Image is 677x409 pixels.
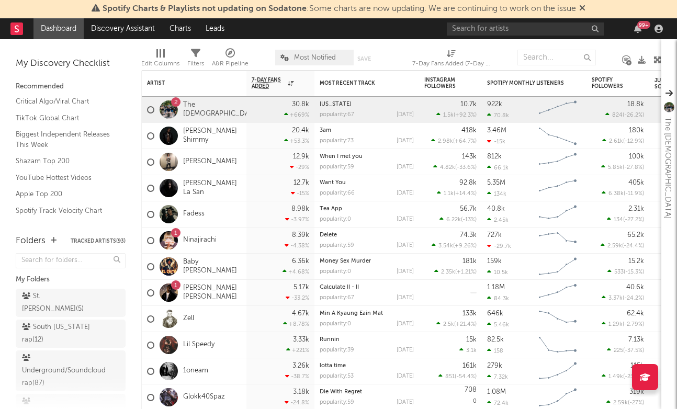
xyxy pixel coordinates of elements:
[487,127,506,134] div: 3.46M
[320,101,414,107] div: Tennessee
[320,311,383,316] a: Min A Kyaung Eain Mat
[183,314,194,323] a: Zell
[626,284,644,291] div: 40.6k
[103,5,576,13] span: : Some charts are now updating. We are continuing to work on the issue
[628,179,644,186] div: 405k
[607,243,622,249] span: 2.59k
[460,206,477,212] div: 56.7k
[608,322,623,327] span: 1.29k
[183,367,208,376] a: 1oneam
[397,190,414,196] div: [DATE]
[487,373,508,380] div: 7.32k
[320,112,354,118] div: popularity: 67
[16,58,126,70] div: My Discovery Checklist
[397,112,414,118] div: [DATE]
[436,321,477,327] div: ( )
[625,269,642,275] span: -15.3 %
[628,258,644,265] div: 15.2k
[534,332,581,358] svg: Chart title
[320,347,354,353] div: popularity: 39
[487,164,509,171] div: 66.1k
[320,206,342,212] a: Tea App
[457,165,475,171] span: -33.6 %
[487,190,506,197] div: 134k
[320,389,414,395] div: Die With Regret
[487,362,502,369] div: 279k
[438,373,477,380] div: ( )
[33,18,84,39] a: Dashboard
[320,138,354,144] div: popularity: 73
[455,112,475,118] span: +92.3 %
[320,258,371,264] a: Money Sex Murder
[22,321,96,346] div: South [US_STATE] rap ( 12 )
[487,258,502,265] div: 159k
[462,362,477,369] div: 161k
[320,363,346,369] a: lotta time
[607,216,644,223] div: ( )
[16,253,126,268] input: Search for folders...
[320,180,346,186] a: Want You
[320,285,414,290] div: Calculate II - II
[397,243,414,248] div: [DATE]
[456,322,475,327] span: +21.4 %
[629,127,644,134] div: 180k
[614,348,623,354] span: 225
[487,284,505,291] div: 1.18M
[627,232,644,238] div: 65.2k
[624,112,642,118] span: -26.2 %
[601,242,644,249] div: ( )
[16,289,126,317] a: St. [PERSON_NAME](5)
[285,373,309,380] div: -38.7 %
[16,350,126,391] a: Underground/Soundcloud rap(87)
[613,400,628,406] span: 2.59k
[141,58,179,70] div: Edit Columns
[320,363,414,369] div: lotta time
[291,206,309,212] div: 8.98k
[602,321,644,327] div: ( )
[292,362,309,369] div: 3.26k
[462,217,475,223] span: -13 %
[487,336,504,343] div: 82.5k
[455,139,475,144] span: +64.7 %
[292,310,309,317] div: 4.67k
[439,216,477,223] div: ( )
[487,269,508,276] div: 10.5k
[320,232,337,238] a: Delete
[293,336,309,343] div: 3.33k
[16,112,115,124] a: TikTok Global Chart
[320,128,414,133] div: 3am
[320,269,351,275] div: popularity: 0
[412,58,491,70] div: 7-Day Fans Added (7-Day Fans Added)
[487,243,511,249] div: -29.7k
[397,400,414,405] div: [DATE]
[487,217,509,223] div: 2.45k
[625,191,642,197] span: -11.9 %
[602,294,644,301] div: ( )
[16,274,126,286] div: My Folders
[183,393,225,402] a: Glokk40Spaz
[608,191,624,197] span: 6.38k
[433,164,477,171] div: ( )
[183,157,237,166] a: [PERSON_NAME]
[628,206,644,212] div: 2.31k
[320,80,398,86] div: Most Recent Track
[534,175,581,201] svg: Chart title
[455,191,475,197] span: +14.4 %
[22,290,96,315] div: St. [PERSON_NAME] ( 5 )
[534,254,581,280] svg: Chart title
[320,337,414,343] div: Runnin
[357,56,371,62] button: Save
[608,374,623,380] span: 1.49k
[293,389,309,395] div: 3.18k
[487,80,566,86] div: Spotify Monthly Listeners
[602,190,644,197] div: ( )
[294,284,309,291] div: 5.17k
[487,400,509,406] div: 72.4k
[16,172,115,184] a: YouTube Hottest Videos
[629,153,644,160] div: 100k
[183,101,259,119] a: The [DEMOGRAPHIC_DATA]
[447,22,604,36] input: Search for artists
[16,81,126,93] div: Recommended
[285,216,309,223] div: -3.97 %
[612,112,623,118] span: 824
